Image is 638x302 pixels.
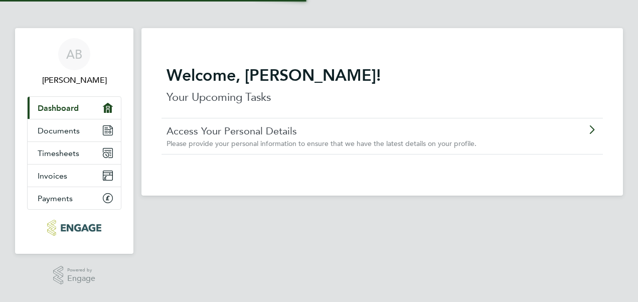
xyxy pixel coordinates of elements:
a: Dashboard [28,97,121,119]
span: Dashboard [38,103,79,113]
span: Invoices [38,171,67,181]
span: Powered by [67,266,95,274]
a: Powered byEngage [53,266,96,285]
span: Documents [38,126,80,135]
span: AB [66,48,82,61]
span: Engage [67,274,95,283]
span: Payments [38,194,73,203]
a: Access Your Personal Details [167,124,541,137]
a: Invoices [28,165,121,187]
span: Timesheets [38,148,79,158]
a: Documents [28,119,121,141]
p: Your Upcoming Tasks [167,89,598,105]
nav: Main navigation [15,28,133,254]
a: AB[PERSON_NAME] [27,38,121,86]
h2: Welcome, [PERSON_NAME]! [167,65,598,85]
a: Go to home page [27,220,121,236]
a: Timesheets [28,142,121,164]
span: Please provide your personal information to ensure that we have the latest details on your profile. [167,139,476,148]
img: huntereducation-logo-retina.png [47,220,101,236]
a: Payments [28,187,121,209]
span: Abdul Badran [27,74,121,86]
